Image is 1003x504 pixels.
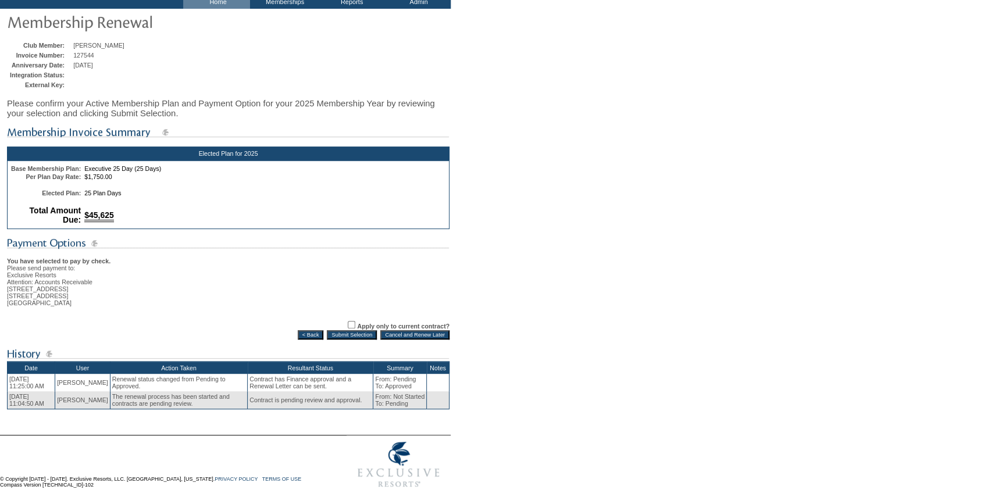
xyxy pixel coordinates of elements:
span: $45,625 [84,210,114,222]
label: Apply only to current contract? [357,323,449,330]
th: Resultant Status [248,362,373,374]
th: Notes [427,362,449,374]
td: Club Member: [10,42,70,49]
b: Elected Plan: [42,190,81,196]
img: Exclusive Resorts [347,435,451,494]
input: Cancel and Renew Later [380,330,449,339]
td: From: Not Started To: Pending [373,391,427,409]
img: subTtlMembershipInvoiceSummary.gif [7,125,449,140]
td: From: Pending To: Approved [373,374,427,391]
input: < Back [298,330,324,339]
td: The renewal process has been started and contracts are pending review. [110,391,247,409]
th: Date [8,362,55,374]
a: TERMS OF USE [262,476,302,482]
td: Executive 25 Day (25 Days) [83,165,447,172]
td: [PERSON_NAME] [55,374,110,391]
td: $1,750.00 [83,173,447,180]
img: pgTtlMembershipRenewal.gif [7,10,240,33]
td: [DATE] 11:25:00 AM [8,374,55,391]
div: Please send payment to: Exclusive Resorts Attention: Accounts Receivable [STREET_ADDRESS] [STREET... [7,251,449,306]
td: 25 Plan Days [83,190,447,196]
input: Submit Selection [327,330,377,339]
th: Summary [373,362,427,374]
b: You have selected to pay by check. [7,258,110,264]
td: External Key: [10,81,70,88]
th: Action Taken [110,362,247,374]
td: Integration Status: [10,72,70,78]
b: Total Amount Due: [30,206,81,224]
td: Renewal status changed from Pending to Approved. [110,374,247,391]
span: [PERSON_NAME] [73,42,124,49]
td: Contract is pending review and approval. [248,391,373,409]
td: [PERSON_NAME] [55,391,110,409]
td: Anniversary Date: [10,62,70,69]
div: Elected Plan for 2025 [7,146,449,160]
span: [DATE] [73,62,93,69]
img: subTtlHistory.gif [7,346,449,361]
td: Invoice Number: [10,52,70,59]
b: Per Plan Day Rate: [26,173,81,180]
span: 127544 [73,52,94,59]
b: Base Membership Plan: [11,165,81,172]
th: User [55,362,110,374]
a: PRIVACY POLICY [215,476,258,482]
td: Contract has Finance approval and a Renewal Letter can be sent. [248,374,373,391]
td: [DATE] 11:04:50 AM [8,391,55,409]
img: subTtlPaymentOptions.gif [7,236,449,251]
div: Please confirm your Active Membership Plan and Payment Option for your 2025 Membership Year by re... [7,92,449,124]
